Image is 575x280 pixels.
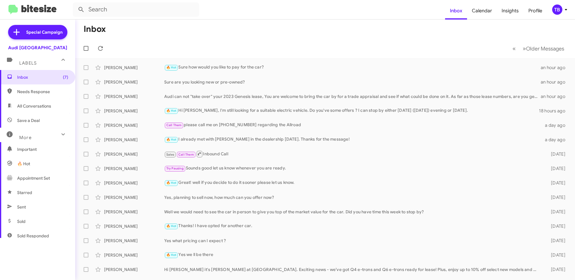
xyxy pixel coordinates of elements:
button: Next [519,42,568,55]
div: TB [552,5,562,15]
div: Hi [PERSON_NAME] it's [PERSON_NAME] at [GEOGRAPHIC_DATA]. Exciting news - we’ve got Q4 e-trons an... [164,266,541,272]
div: [DATE] [541,209,570,215]
div: an hour ago [541,65,570,71]
div: [PERSON_NAME] [104,93,164,99]
a: Insights [497,2,524,20]
span: 🔥 Hot [166,138,177,142]
span: Appointment Set [17,175,50,181]
div: [PERSON_NAME] [104,65,164,71]
div: Inbound Call [164,150,541,158]
div: please call me on [PHONE_NUMBER] regarding the Allroad [164,122,541,129]
span: Important [17,146,68,152]
div: [DATE] [541,266,570,272]
div: an hour ago [541,79,570,85]
div: [PERSON_NAME] [104,180,164,186]
div: Sure how would you like to pay for the car? [164,64,541,71]
div: [DATE] [541,180,570,186]
span: Sold Responded [17,233,49,239]
span: 🔥 Hot [17,161,30,167]
span: 🔥 Hot [166,181,177,185]
div: [DATE] [541,166,570,172]
a: Special Campaign [8,25,67,39]
div: [PERSON_NAME] [104,122,164,128]
div: [PERSON_NAME] [104,238,164,244]
div: [PERSON_NAME] [104,108,164,114]
div: Yes what pricing can I expect ? [164,238,541,244]
span: Sent [17,204,26,210]
div: Thanks! I have opted for another car. [164,223,541,230]
span: (7) [63,74,68,80]
div: [PERSON_NAME] [104,137,164,143]
div: Yes, planning to sell now, how much can you offer now? [164,194,541,200]
div: [PERSON_NAME] [104,252,164,258]
div: an hour ago [541,93,570,99]
span: « [512,45,516,52]
div: I already met with [PERSON_NAME] in the dealership [DATE]. Thanks for the message! [164,136,541,143]
span: 🔥 Hot [166,224,177,228]
span: Needs Response [17,89,68,95]
button: Previous [509,42,519,55]
div: 18 hours ago [539,108,570,114]
div: [DATE] [541,223,570,229]
span: Inbox [17,74,68,80]
span: Older Messages [526,45,564,52]
div: [PERSON_NAME] [104,209,164,215]
div: [PERSON_NAME] [104,79,164,85]
span: Call Them [166,123,182,127]
div: [DATE] [541,151,570,157]
span: » [523,45,526,52]
nav: Page navigation example [509,42,568,55]
a: Calendar [467,2,497,20]
div: Sounds good let us know whenever you are ready. [164,165,541,172]
span: Sales [166,153,174,157]
span: More [19,135,32,140]
div: Great! well if you decide to do it sooner please let us know. [164,179,541,186]
div: [PERSON_NAME] [104,151,164,157]
div: [DATE] [541,238,570,244]
div: a day ago [541,122,570,128]
a: Inbox [445,2,467,20]
div: [DATE] [541,252,570,258]
div: [PERSON_NAME] [104,223,164,229]
div: [PERSON_NAME] [104,166,164,172]
div: Yes we ll be there [164,251,541,258]
span: 🔥 Hot [166,109,177,113]
div: Audi [GEOGRAPHIC_DATA] [8,45,67,51]
span: 🔥 Hot [166,253,177,257]
span: Save a Deal [17,117,40,123]
span: Special Campaign [26,29,63,35]
input: Search [73,2,199,17]
div: [PERSON_NAME] [104,194,164,200]
div: a day ago [541,137,570,143]
h1: Inbox [84,24,106,34]
span: Call Them [178,153,194,157]
span: Try Pausing [166,166,184,170]
span: All Conversations [17,103,51,109]
div: Hi [PERSON_NAME], I'm still looking for a suitable electric vehicle. Do you've some offers ? I ca... [164,107,539,114]
a: Profile [524,2,547,20]
button: TB [547,5,568,15]
span: Starred [17,190,32,196]
span: Sold [17,218,26,224]
span: Labels [19,60,37,66]
div: [DATE] [541,194,570,200]
div: Sure are you looking new or pre-owned? [164,79,541,85]
div: [PERSON_NAME] [104,266,164,272]
div: Audi can not "take over" your 2023 Genesis lease, You are welcome to bring the car by for a trade... [164,93,541,99]
span: 🔥 Hot [166,65,177,69]
div: Well we would need to see the car in person to give you top of the market value for the car. Did ... [164,209,541,215]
